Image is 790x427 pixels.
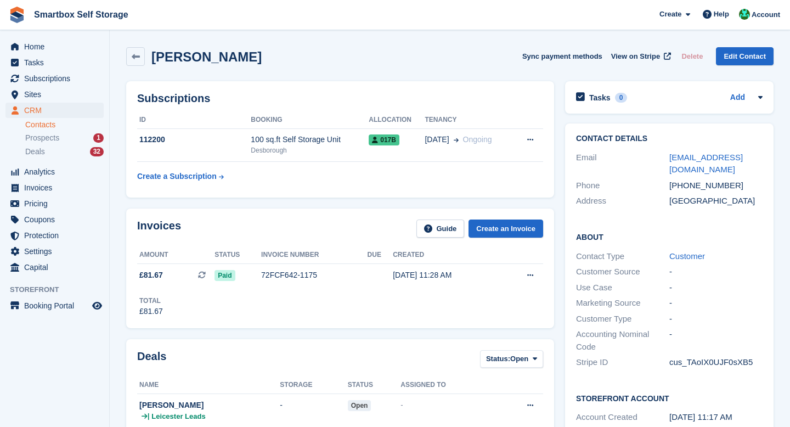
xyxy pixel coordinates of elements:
h2: Tasks [589,93,611,103]
a: menu [5,180,104,195]
div: Customer Source [576,266,669,278]
div: £81.67 [139,306,163,317]
span: Home [24,39,90,54]
th: Created [393,246,501,264]
th: Status [215,246,261,264]
a: [EMAIL_ADDRESS][DOMAIN_NAME] [669,153,743,175]
div: [PERSON_NAME] [139,400,280,411]
a: Contacts [25,120,104,130]
div: [PHONE_NUMBER] [669,179,763,192]
a: menu [5,212,104,227]
div: - [669,313,763,325]
span: Capital [24,260,90,275]
th: Tenancy [425,111,512,129]
button: Sync payment methods [522,47,602,65]
div: 72FCF642-1175 [261,269,368,281]
div: - [669,282,763,294]
span: Analytics [24,164,90,179]
a: menu [5,39,104,54]
span: Deals [25,147,45,157]
th: Storage [280,377,347,394]
div: Account Created [576,411,669,424]
img: stora-icon-8386f47178a22dfd0bd8f6a31ec36ba5ce8667c1dd55bd0f319d3a0aa187defe.svg [9,7,25,23]
a: View on Stripe [607,47,673,65]
span: Tasks [24,55,90,70]
a: menu [5,298,104,313]
a: menu [5,244,104,259]
a: menu [5,260,104,275]
a: Smartbox Self Storage [30,5,133,24]
span: [DATE] [425,134,449,145]
span: 017B [369,134,399,145]
div: Total [139,296,163,306]
div: [DATE] 11:17 AM [669,411,763,424]
div: [GEOGRAPHIC_DATA] [669,195,763,207]
span: £81.67 [139,269,163,281]
a: Create an Invoice [469,220,543,238]
button: Status: Open [480,350,543,368]
span: open [348,400,371,411]
h2: Deals [137,350,166,370]
span: Help [714,9,729,20]
a: Deals 32 [25,146,104,158]
span: Status: [486,353,510,364]
div: 100 sq.ft Self Storage Unit [251,134,369,145]
div: Contact Type [576,250,669,263]
a: menu [5,228,104,243]
h2: Subscriptions [137,92,543,105]
span: Prospects [25,133,59,143]
div: Customer Type [576,313,669,325]
h2: [PERSON_NAME] [151,49,262,64]
span: Leicester Leads [151,411,205,422]
div: 112200 [137,134,251,145]
h2: About [576,231,763,242]
span: Coupons [24,212,90,227]
span: Create [659,9,681,20]
th: Amount [137,246,215,264]
span: Paid [215,270,235,281]
span: Sites [24,87,90,102]
a: Preview store [91,299,104,312]
th: Booking [251,111,369,129]
a: Create a Subscription [137,166,224,187]
span: Booking Portal [24,298,90,313]
a: Guide [416,220,465,238]
h2: Storefront Account [576,392,763,403]
th: Invoice number [261,246,368,264]
span: Subscriptions [24,71,90,86]
span: Settings [24,244,90,259]
span: Pricing [24,196,90,211]
a: menu [5,103,104,118]
a: menu [5,164,104,179]
div: - [669,266,763,278]
div: Create a Subscription [137,171,217,182]
span: View on Stripe [611,51,660,62]
a: menu [5,71,104,86]
span: CRM [24,103,90,118]
div: 1 [93,133,104,143]
a: Prospects 1 [25,132,104,144]
div: cus_TAoIX0UJF0sXB5 [669,356,763,369]
div: Marketing Source [576,297,669,310]
th: Assigned to [400,377,495,394]
th: Name [137,377,280,394]
div: Accounting Nominal Code [576,328,669,353]
div: 32 [90,147,104,156]
span: Ongoing [463,135,492,144]
h2: Invoices [137,220,181,238]
div: Email [576,151,669,176]
span: | [148,411,149,422]
a: Edit Contact [716,47,774,65]
div: Address [576,195,669,207]
div: Desborough [251,145,369,155]
div: [DATE] 11:28 AM [393,269,501,281]
span: Storefront [10,284,109,295]
th: ID [137,111,251,129]
a: menu [5,55,104,70]
div: Phone [576,179,669,192]
div: - [669,297,763,310]
div: Stripe ID [576,356,669,369]
a: Customer [669,251,705,261]
th: Allocation [369,111,425,129]
button: Delete [677,47,707,65]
